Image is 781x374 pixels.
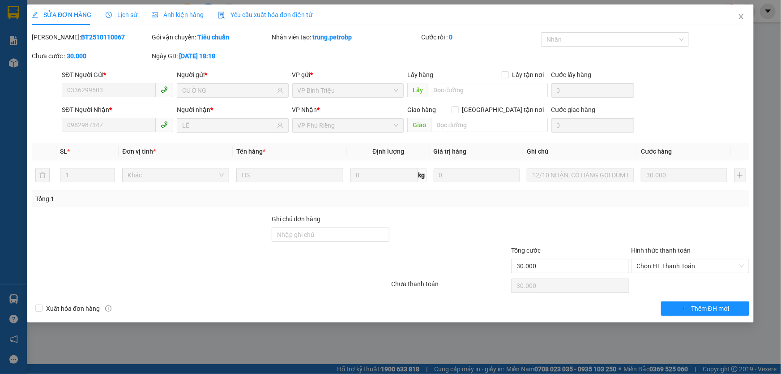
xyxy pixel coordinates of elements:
[272,32,420,42] div: Nhân viên tạo:
[527,168,634,182] input: Ghi Chú
[32,32,150,42] div: [PERSON_NAME]:
[236,148,265,155] span: Tên hàng
[122,148,156,155] span: Đơn vị tính
[35,194,302,204] div: Tổng: 1
[218,11,312,18] span: Yêu cầu xuất hóa đơn điện tử
[179,52,215,60] b: [DATE] 18:18
[161,86,168,93] span: phone
[292,106,317,113] span: VP Nhận
[434,168,520,182] input: 0
[182,86,275,95] input: Tên người gửi
[197,34,229,41] b: Tiêu chuẩn
[734,168,746,182] button: plus
[459,105,548,115] span: [GEOGRAPHIC_DATA] tận nơi
[418,168,427,182] span: kg
[681,305,687,312] span: plus
[729,4,754,30] button: Close
[43,304,103,314] span: Xuất hóa đơn hàng
[631,247,691,254] label: Hình thức thanh toán
[661,301,749,316] button: plusThêm ĐH mới
[738,13,745,20] span: close
[106,12,112,18] span: clock-circle
[32,51,150,61] div: Chưa cước :
[428,83,548,97] input: Dọc đường
[551,118,634,133] input: Cước giao hàng
[641,168,727,182] input: 0
[407,106,436,113] span: Giao hàng
[551,83,634,98] input: Cước lấy hàng
[391,279,511,295] div: Chưa thanh toán
[511,247,541,254] span: Tổng cước
[105,305,111,312] span: info-circle
[407,71,433,78] span: Lấy hàng
[641,148,672,155] span: Cước hàng
[236,168,343,182] input: VD: Bàn, Ghế
[128,168,224,182] span: Khác
[551,106,596,113] label: Cước giao hàng
[177,70,288,80] div: Người gửi
[182,120,275,130] input: Tên người nhận
[218,12,225,19] img: icon
[277,122,283,129] span: user
[177,105,288,115] div: Người nhận
[431,118,548,132] input: Dọc đường
[298,119,398,132] span: VP Phú Riềng
[67,52,86,60] b: 30.000
[523,143,637,160] th: Ghi chú
[421,32,539,42] div: Cước rồi :
[32,11,91,18] span: SỬA ĐƠN HÀNG
[277,87,283,94] span: user
[449,34,452,41] b: 0
[152,51,270,61] div: Ngày GD:
[152,11,204,18] span: Ảnh kiện hàng
[407,83,428,97] span: Lấy
[636,259,744,273] span: Chọn HT Thanh Toán
[407,118,431,132] span: Giao
[272,215,321,223] label: Ghi chú đơn hàng
[691,304,729,314] span: Thêm ĐH mới
[35,168,50,182] button: delete
[313,34,352,41] b: trung.petrobp
[298,84,398,97] span: VP Bình Triệu
[434,148,467,155] span: Giá trị hàng
[152,32,270,42] div: Gói vận chuyển:
[62,105,173,115] div: SĐT Người Nhận
[62,70,173,80] div: SĐT Người Gửi
[272,228,390,242] input: Ghi chú đơn hàng
[509,70,548,80] span: Lấy tận nơi
[106,11,137,18] span: Lịch sử
[60,148,67,155] span: SL
[161,121,168,128] span: phone
[32,12,38,18] span: edit
[292,70,404,80] div: VP gửi
[81,34,125,41] b: BT2510110067
[372,148,404,155] span: Định lượng
[152,12,158,18] span: picture
[551,71,592,78] label: Cước lấy hàng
